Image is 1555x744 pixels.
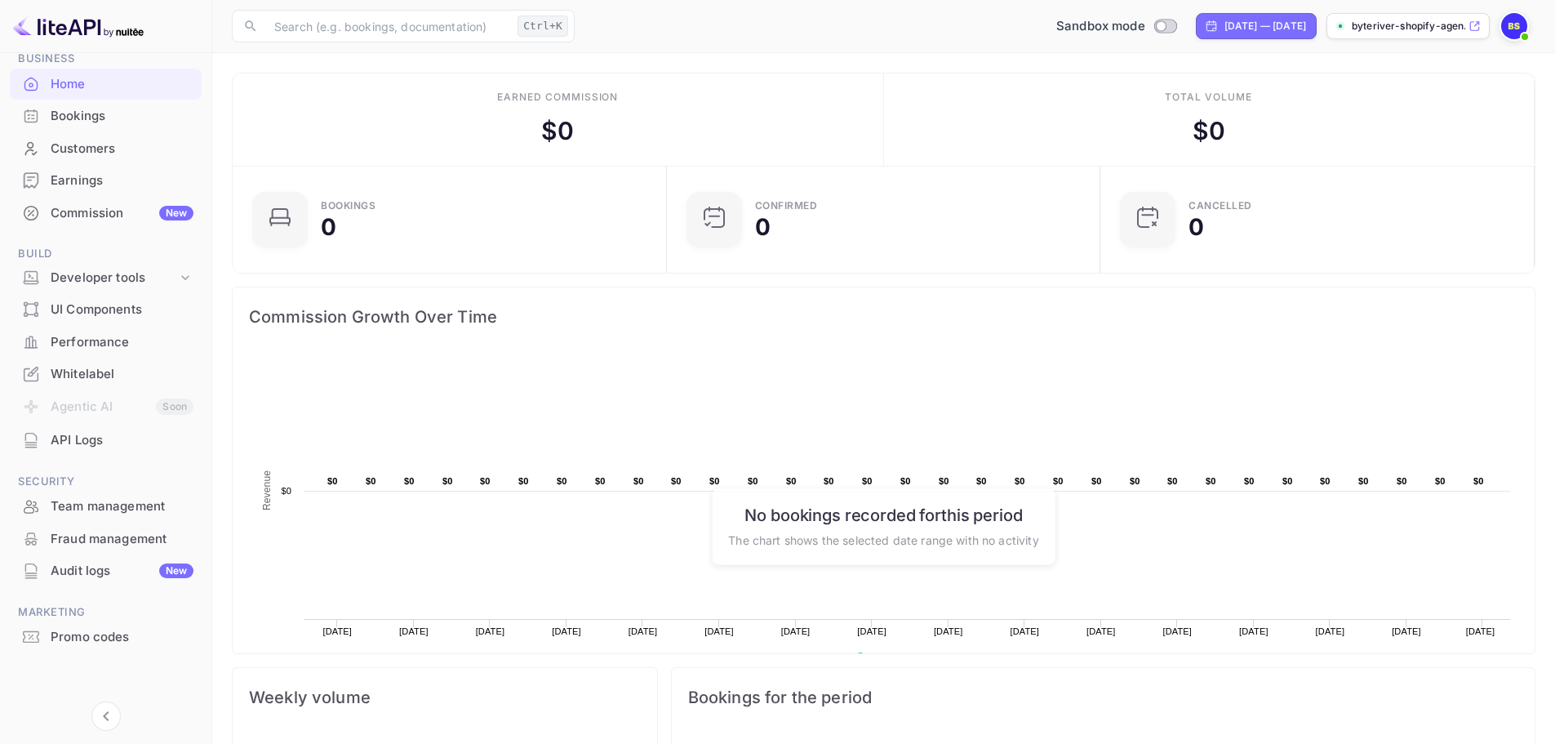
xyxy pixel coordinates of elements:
div: CANCELLED [1188,201,1252,211]
div: Bookings [321,201,375,211]
div: Promo codes [51,628,193,647]
div: Performance [51,333,193,352]
div: Whitelabel [51,365,193,384]
text: $0 [1091,476,1102,486]
text: [DATE] [704,626,734,636]
text: $0 [1282,476,1293,486]
text: [DATE] [857,626,886,636]
text: $0 [1320,476,1331,486]
text: $0 [900,476,911,486]
text: $0 [1053,476,1064,486]
a: Bookings [10,100,202,131]
p: byteriver-shopify-agen... [1352,19,1465,33]
img: LiteAPI logo [13,13,144,39]
text: $0 [1397,476,1407,486]
span: Weekly volume [249,684,641,711]
text: $0 [1244,476,1255,486]
div: Promo codes [10,621,202,653]
div: Confirmed [755,201,818,211]
span: Marketing [10,604,202,621]
text: $0 [671,476,682,486]
text: $0 [1358,476,1369,486]
text: $0 [595,476,606,486]
a: CommissionNew [10,198,202,228]
div: [DATE] — [DATE] [1224,19,1306,33]
div: Total volume [1165,90,1252,105]
text: $0 [939,476,949,486]
div: Customers [10,133,202,165]
a: Fraud management [10,523,202,554]
text: $0 [442,476,453,486]
div: Customers [51,140,193,158]
text: [DATE] [1163,626,1193,636]
span: Commission Growth Over Time [249,304,1518,330]
text: $0 [786,476,797,486]
div: Ctrl+K [518,16,568,37]
a: Promo codes [10,621,202,652]
a: Performance [10,327,202,357]
a: API Logs [10,425,202,455]
a: Earnings [10,165,202,195]
div: Team management [51,497,193,516]
text: $0 [281,486,291,496]
h6: No bookings recorded for this period [728,505,1038,524]
span: Sandbox mode [1056,17,1145,36]
text: $0 [404,476,415,486]
text: $0 [327,476,338,486]
div: Earnings [10,165,202,197]
text: [DATE] [1466,626,1495,636]
text: $0 [1473,476,1484,486]
text: [DATE] [1086,626,1116,636]
text: [DATE] [629,626,658,636]
text: $0 [748,476,758,486]
div: Home [51,75,193,94]
text: $0 [1435,476,1446,486]
img: byteriver Shopify-Agentur [1501,13,1527,39]
div: Whitelabel [10,359,202,390]
div: Audit logs [51,562,193,581]
text: $0 [1206,476,1216,486]
div: API Logs [10,425,202,457]
text: $0 [518,476,529,486]
text: $0 [1130,476,1140,486]
div: Bookings [10,100,202,132]
div: New [159,564,193,578]
div: UI Components [51,301,193,319]
div: Developer tools [10,264,202,292]
text: $0 [709,476,720,486]
a: Team management [10,491,202,521]
text: $0 [1015,476,1025,486]
text: $0 [557,476,567,486]
text: $0 [976,476,987,486]
div: Developer tools [51,269,177,287]
text: $0 [480,476,491,486]
div: Fraud management [10,523,202,555]
a: Audit logsNew [10,555,202,586]
div: Earned commission [497,90,618,105]
text: [DATE] [1392,626,1421,636]
text: $0 [366,476,376,486]
text: [DATE] [476,626,505,636]
button: Collapse navigation [91,702,121,731]
input: Search (e.g. bookings, documentation) [264,10,511,42]
div: Commission [51,204,193,223]
div: 0 [1188,216,1204,238]
div: UI Components [10,294,202,326]
div: API Logs [51,431,193,450]
span: Build [10,245,202,263]
div: Performance [10,327,202,359]
div: Bookings [51,107,193,126]
text: [DATE] [1010,626,1039,636]
text: [DATE] [323,626,353,636]
text: [DATE] [1316,626,1345,636]
text: $0 [862,476,873,486]
div: CommissionNew [10,198,202,229]
div: Home [10,69,202,100]
span: Security [10,473,202,491]
div: 0 [321,216,336,238]
p: The chart shows the selected date range with no activity [728,531,1038,548]
text: $0 [1167,476,1178,486]
text: [DATE] [934,626,963,636]
text: [DATE] [552,626,581,636]
div: $ 0 [1193,113,1225,149]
